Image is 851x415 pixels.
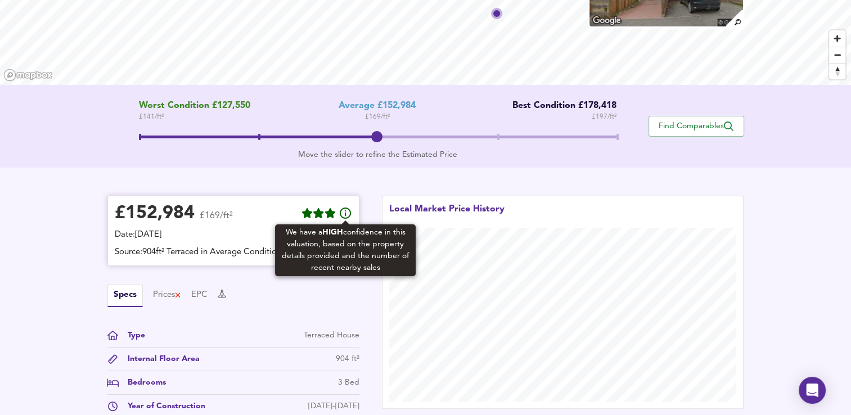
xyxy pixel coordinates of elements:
[336,353,359,365] div: 904 ft²
[829,64,845,79] span: Reset bearing to north
[139,149,616,160] div: Move the slider to refine the Estimated Price
[504,101,616,111] div: Best Condition £178,418
[724,8,744,28] img: search
[115,229,352,241] div: Date: [DATE]
[655,121,738,132] span: Find Comparables
[3,69,53,82] a: Mapbox homepage
[153,289,182,301] button: Prices
[799,377,826,404] div: Open Intercom Messenger
[304,330,359,341] div: Terraced House
[119,330,145,341] div: Type
[338,377,359,389] div: 3 Bed
[339,101,416,111] div: Average £152,984
[115,205,195,222] div: £ 152,984
[119,353,200,365] div: Internal Floor Area
[200,211,233,228] span: £169/ft²
[829,30,845,47] button: Zoom in
[365,111,390,123] span: £ 169 / ft²
[119,400,205,412] div: Year of Construction
[115,246,352,259] div: Source: 904ft² Terraced in Average Condition
[829,47,845,63] button: Zoom out
[592,111,616,123] span: £ 197 / ft²
[308,400,359,412] div: [DATE]-[DATE]
[139,111,250,123] span: £ 141 / ft²
[649,116,744,137] button: Find Comparables
[139,101,250,111] span: Worst Condition £127,550
[119,377,166,389] div: Bedrooms
[107,284,143,307] button: Specs
[191,289,208,301] button: EPC
[389,203,505,228] div: Local Market Price History
[829,63,845,79] button: Reset bearing to north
